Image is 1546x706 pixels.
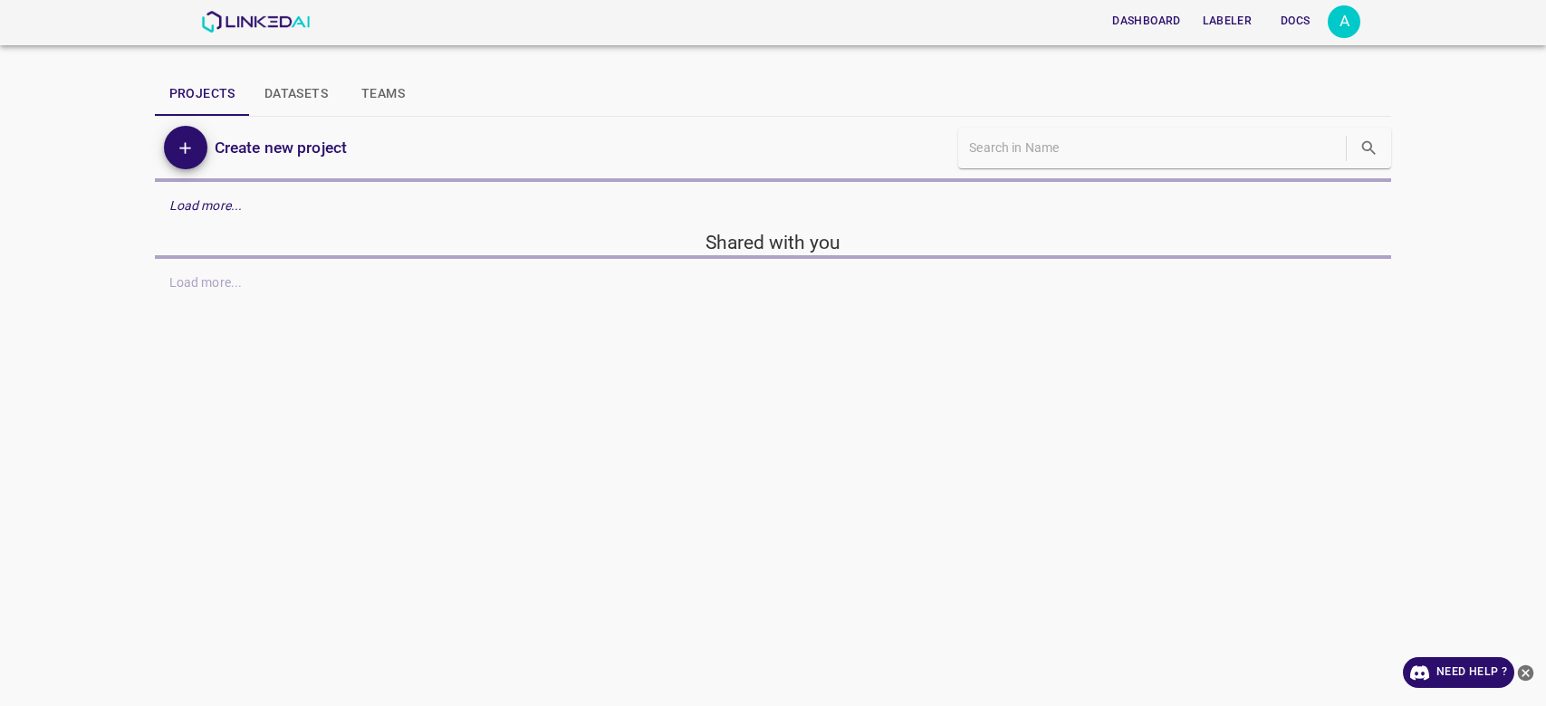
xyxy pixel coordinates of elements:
button: Teams [342,72,424,116]
a: Dashboard [1101,3,1191,40]
a: Docs [1263,3,1328,40]
div: A [1328,5,1360,38]
div: Load more... [155,189,1392,223]
button: Add [164,126,207,169]
button: close-help [1514,657,1537,688]
button: Projects [155,72,250,116]
button: Docs [1266,6,1324,36]
button: Open settings [1328,5,1360,38]
button: Labeler [1196,6,1259,36]
a: Need Help ? [1403,657,1514,688]
a: Create new project [207,135,347,160]
a: Labeler [1192,3,1263,40]
input: Search in Name [969,135,1342,161]
h6: Create new project [215,135,347,160]
img: LinkedAI [201,11,311,33]
button: search [1350,129,1388,167]
em: Load more... [169,198,243,213]
button: Datasets [250,72,342,116]
button: Dashboard [1105,6,1187,36]
h5: Shared with you [155,230,1392,255]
